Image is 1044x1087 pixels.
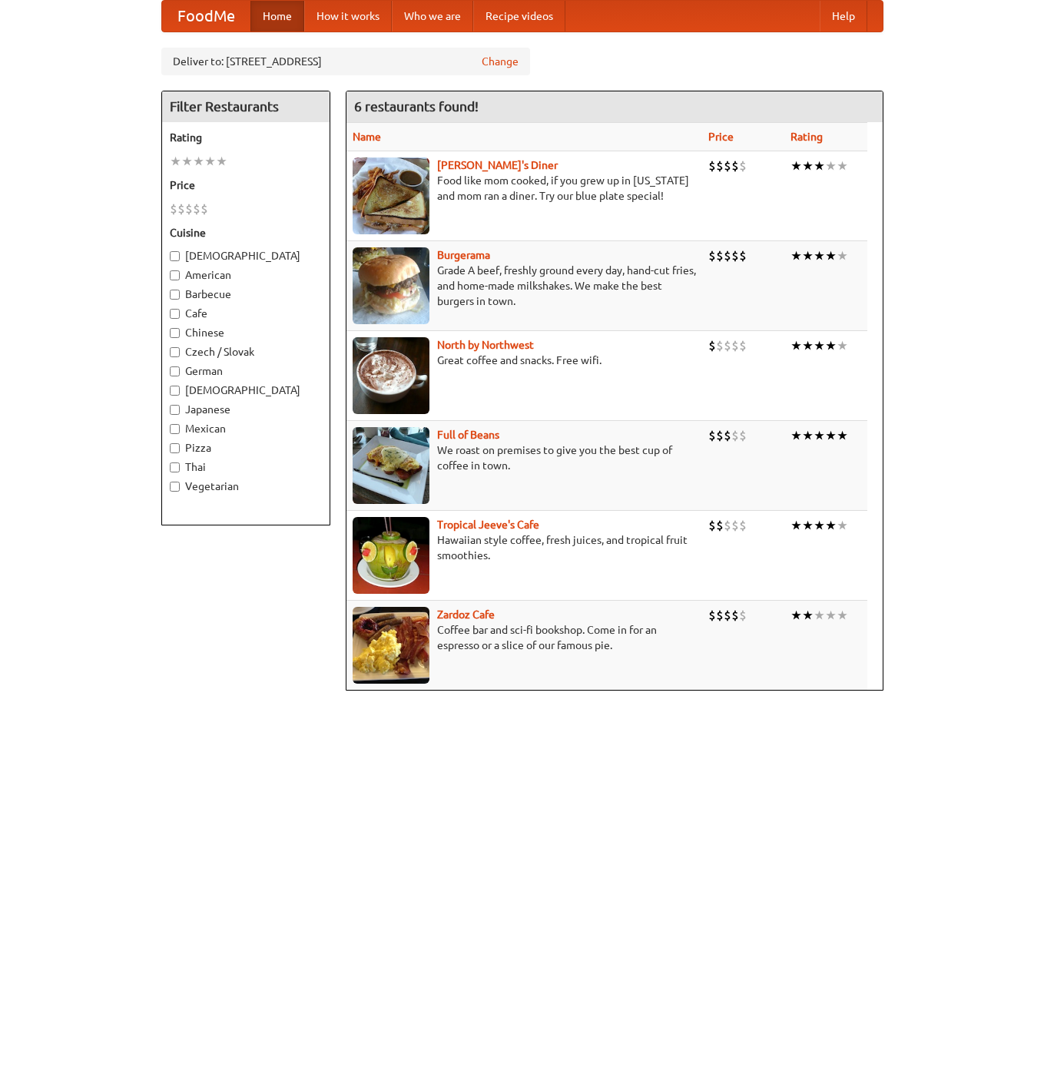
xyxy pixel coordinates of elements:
[170,200,177,217] li: $
[724,517,731,534] li: $
[802,157,814,174] li: ★
[170,363,322,379] label: German
[837,157,848,174] li: ★
[353,442,696,473] p: We roast on premises to give you the best cup of coffee in town.
[170,328,180,338] input: Chinese
[802,427,814,444] li: ★
[170,267,322,283] label: American
[708,247,716,264] li: $
[162,1,250,31] a: FoodMe
[170,479,322,494] label: Vegetarian
[739,607,747,624] li: $
[802,607,814,624] li: ★
[716,247,724,264] li: $
[161,48,530,75] div: Deliver to: [STREET_ADDRESS]
[708,607,716,624] li: $
[437,249,490,261] a: Burgerama
[353,173,696,204] p: Food like mom cooked, if you grew up in [US_STATE] and mom ran a diner. Try our blue plate special!
[170,482,180,492] input: Vegetarian
[170,440,322,456] label: Pizza
[820,1,867,31] a: Help
[170,462,180,472] input: Thai
[739,157,747,174] li: $
[170,325,322,340] label: Chinese
[739,517,747,534] li: $
[739,427,747,444] li: $
[353,517,429,594] img: jeeves.jpg
[437,608,495,621] b: Zardoz Cafe
[170,405,180,415] input: Japanese
[353,532,696,563] p: Hawaiian style coffee, fresh juices, and tropical fruit smoothies.
[731,517,739,534] li: $
[353,131,381,143] a: Name
[837,517,848,534] li: ★
[170,386,180,396] input: [DEMOGRAPHIC_DATA]
[724,427,731,444] li: $
[731,337,739,354] li: $
[170,459,322,475] label: Thai
[825,607,837,624] li: ★
[724,157,731,174] li: $
[790,427,802,444] li: ★
[170,225,322,240] h5: Cuisine
[708,517,716,534] li: $
[837,427,848,444] li: ★
[170,251,180,261] input: [DEMOGRAPHIC_DATA]
[250,1,304,31] a: Home
[790,337,802,354] li: ★
[825,247,837,264] li: ★
[170,153,181,170] li: ★
[724,247,731,264] li: $
[790,157,802,174] li: ★
[170,177,322,193] h5: Price
[708,131,734,143] a: Price
[731,157,739,174] li: $
[437,159,558,171] a: [PERSON_NAME]'s Diner
[802,517,814,534] li: ★
[731,247,739,264] li: $
[170,443,180,453] input: Pizza
[814,517,825,534] li: ★
[170,130,322,145] h5: Rating
[353,157,429,234] img: sallys.jpg
[353,337,429,414] img: north.jpg
[170,424,180,434] input: Mexican
[708,427,716,444] li: $
[802,247,814,264] li: ★
[790,247,802,264] li: ★
[802,337,814,354] li: ★
[473,1,565,31] a: Recipe videos
[825,157,837,174] li: ★
[170,248,322,263] label: [DEMOGRAPHIC_DATA]
[716,517,724,534] li: $
[739,337,747,354] li: $
[482,54,519,69] a: Change
[790,607,802,624] li: ★
[708,157,716,174] li: $
[437,429,499,441] a: Full of Beans
[170,290,180,300] input: Barbecue
[790,517,802,534] li: ★
[177,200,185,217] li: $
[437,519,539,531] a: Tropical Jeeve's Cafe
[814,607,825,624] li: ★
[354,99,479,114] ng-pluralize: 6 restaurants found!
[353,263,696,309] p: Grade A beef, freshly ground every day, hand-cut fries, and home-made milkshakes. We make the bes...
[170,287,322,302] label: Barbecue
[437,339,534,351] b: North by Northwest
[204,153,216,170] li: ★
[193,200,201,217] li: $
[814,427,825,444] li: ★
[708,337,716,354] li: $
[825,337,837,354] li: ★
[716,427,724,444] li: $
[353,607,429,684] img: zardoz.jpg
[731,607,739,624] li: $
[170,270,180,280] input: American
[716,607,724,624] li: $
[814,337,825,354] li: ★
